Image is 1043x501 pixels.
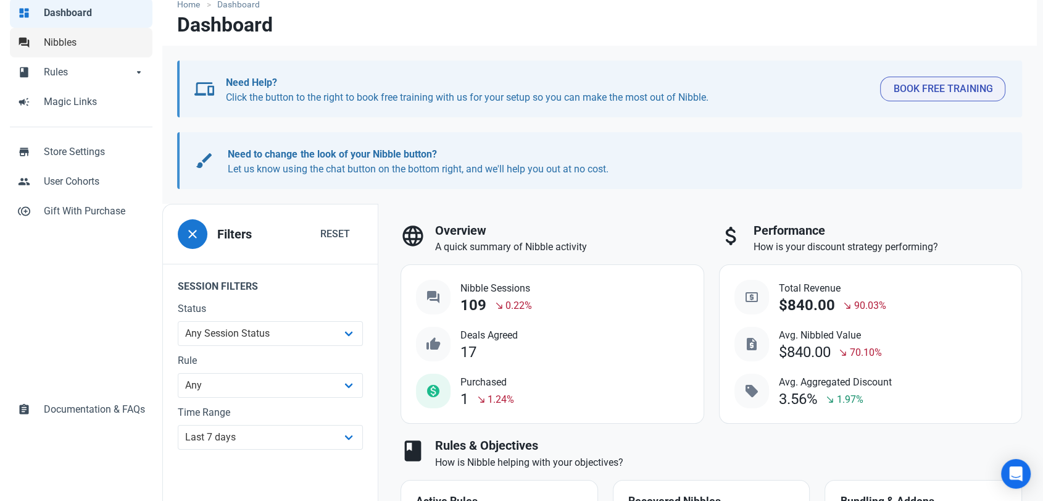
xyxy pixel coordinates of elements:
[10,196,152,226] a: control_point_duplicateGift With Purchase
[185,227,200,242] span: close
[10,28,152,57] a: forumNibbles
[18,402,30,415] span: assignment
[744,384,759,398] span: sell
[307,222,363,246] button: Reset
[460,344,476,361] div: 17
[18,95,30,107] span: campaign
[133,65,145,77] span: arrow_drop_down
[18,204,30,216] span: control_point_duplicate
[719,224,744,248] span: attach_money
[779,391,818,408] div: 3.56%
[505,298,532,313] span: 0.22%
[460,375,514,390] span: Purchased
[435,224,704,238] h3: Overview
[488,392,514,407] span: 1.24%
[401,439,425,463] span: book
[460,281,532,296] span: Nibble Sessions
[44,402,145,417] span: Documentation & FAQs
[226,77,277,88] b: Need Help?
[779,328,882,343] span: Avg. Nibbled Value
[44,65,133,80] span: Rules
[494,301,504,311] span: south_east
[10,87,152,117] a: campaignMagic Links
[178,405,363,420] label: Time Range
[825,395,835,405] span: south_east
[44,95,145,109] span: Magic Links
[44,35,145,50] span: Nibbles
[435,240,704,255] p: A quick summary of Nibble activity
[10,167,152,196] a: peopleUser Cohorts
[779,281,886,296] span: Total Revenue
[44,174,145,189] span: User Cohorts
[18,145,30,157] span: store
[754,224,1022,238] h3: Performance
[1001,459,1031,489] div: Open Intercom Messenger
[880,77,1005,101] button: Book Free Training
[435,439,1022,453] h3: Rules & Objectives
[10,137,152,167] a: storeStore Settings
[426,337,441,352] span: thumb_up
[320,227,350,242] span: Reset
[854,298,886,313] span: 90.03%
[178,301,363,316] label: Status
[178,353,363,368] label: Rule
[837,392,863,407] span: 1.97%
[194,79,214,99] span: devices
[228,148,436,160] b: Need to change the look of your Nibble button?
[754,240,1022,255] p: How is your discount strategy performing?
[426,384,441,398] span: monetization_on
[460,297,486,314] div: 109
[460,391,468,408] div: 1
[18,35,30,48] span: forum
[779,375,892,390] span: Avg. Aggregated Discount
[10,57,152,87] a: bookRulesarrow_drop_down
[842,301,852,311] span: south_east
[893,82,992,96] span: Book Free Training
[10,395,152,424] a: assignmentDocumentation & FAQs
[435,455,1022,470] p: How is Nibble helping with your objectives?
[18,65,30,77] span: book
[177,14,273,36] h1: Dashboard
[217,227,252,242] h3: Filters
[779,297,835,314] div: $840.00
[228,147,993,177] p: Let us know using the chat button on the bottom right, and we'll help you out at no cost.
[163,264,378,301] legend: Session Filters
[44,145,145,159] span: Store Settings
[226,75,871,105] p: Click the button to the right to book free training with us for your setup so you can make the mo...
[744,290,759,305] span: local_atm
[178,219,207,249] button: close
[476,395,486,405] span: south_east
[44,6,145,20] span: Dashboard
[18,174,30,187] span: people
[18,6,30,18] span: dashboard
[744,337,759,352] span: request_quote
[460,328,518,343] span: Deals Agreed
[194,151,214,171] span: brush
[850,345,882,360] span: 70.10%
[44,204,145,219] span: Gift With Purchase
[838,348,848,358] span: south_east
[426,290,441,305] span: question_answer
[779,344,831,361] div: $840.00
[401,224,425,248] span: language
